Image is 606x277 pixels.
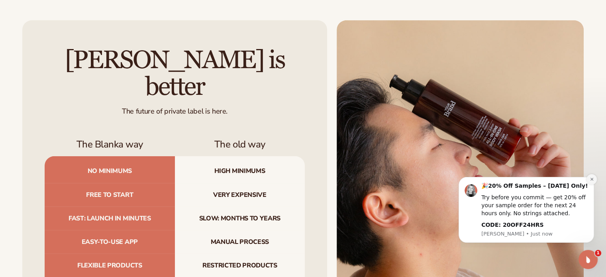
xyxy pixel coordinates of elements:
[45,207,175,230] span: Fast: launch in minutes
[579,250,598,269] iframe: Intercom live chat
[41,13,141,19] b: 20% Off Samples – [DATE] Only!
[35,52,97,58] b: CODE: 20OFF24HRS
[35,12,141,59] div: Message content
[45,156,175,183] span: No minimums
[175,207,305,230] span: Slow: months to years
[45,47,305,100] h2: [PERSON_NAME] is better
[35,12,141,20] div: 🎉
[595,250,601,256] span: 1
[35,61,141,68] p: Message from Lee, sent Just now
[175,139,305,150] h3: The old way
[175,156,305,183] span: High minimums
[35,24,141,47] div: Try before you commit — get 20% off your sample order for the next 24 hours only. No strings atta...
[447,170,606,248] iframe: Intercom notifications message
[175,183,305,207] span: Very expensive
[18,14,31,27] img: Profile image for Lee
[45,230,175,254] span: Easy-to-use app
[45,139,175,150] h3: The Blanka way
[12,7,147,73] div: message notification from Lee, Just now. 🎉 20% Off Samples – Today Only! Try before you commit — ...
[45,183,175,207] span: Free to start
[175,230,305,254] span: Manual process
[45,100,305,116] div: The future of private label is here.
[140,4,150,15] button: Dismiss notification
